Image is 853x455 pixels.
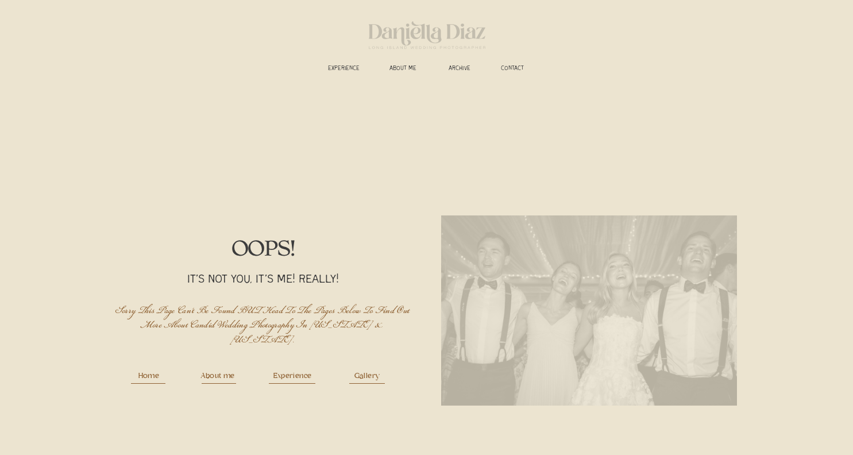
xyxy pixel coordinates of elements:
[177,371,259,383] a: About me
[108,371,190,383] a: Home
[113,304,413,359] h3: Sorry this page can't be found BUT head to the pages below to find out more about candid wedding ...
[323,65,365,74] a: experience
[382,65,424,74] a: ABOUT ME
[326,371,408,383] a: Gallery
[126,238,399,265] h2: OOPS!
[495,65,531,74] a: CONTACT
[442,65,478,74] a: ARCHIVE
[113,272,414,301] h3: It's not you, it's me! Really!
[252,371,334,383] a: Experience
